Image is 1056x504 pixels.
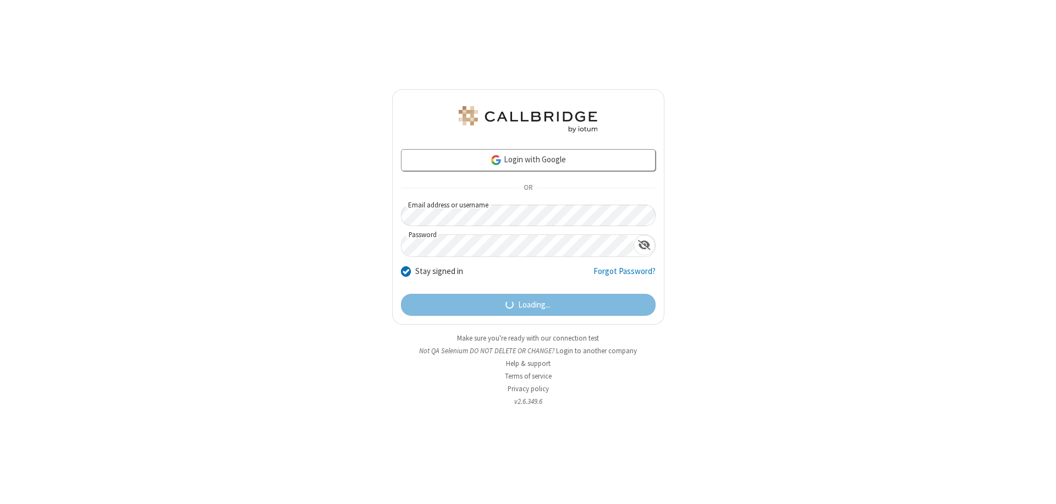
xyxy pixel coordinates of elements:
a: Forgot Password? [593,265,656,286]
a: Privacy policy [508,384,549,393]
div: Show password [634,235,655,255]
button: Loading... [401,294,656,316]
input: Password [402,235,634,256]
span: Loading... [518,299,551,311]
img: QA Selenium DO NOT DELETE OR CHANGE [457,106,599,133]
a: Make sure you're ready with our connection test [457,333,599,343]
li: Not QA Selenium DO NOT DELETE OR CHANGE? [392,346,664,356]
span: OR [519,180,537,196]
button: Login to another company [556,346,637,356]
a: Help & support [506,359,551,368]
img: google-icon.png [490,154,502,166]
a: Terms of service [505,371,552,381]
li: v2.6.349.6 [392,396,664,407]
a: Login with Google [401,149,656,171]
label: Stay signed in [415,265,463,278]
input: Email address or username [401,205,656,226]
